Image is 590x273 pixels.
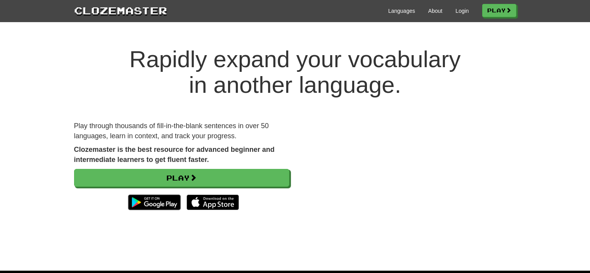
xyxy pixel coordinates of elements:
[482,4,516,17] a: Play
[428,7,443,15] a: About
[388,7,415,15] a: Languages
[74,3,167,17] a: Clozemaster
[455,7,469,15] a: Login
[74,121,289,141] p: Play through thousands of fill-in-the-blank sentences in over 50 languages, learn in context, and...
[187,195,239,210] img: Download_on_the_App_Store_Badge_US-UK_135x40-25178aeef6eb6b83b96f5f2d004eda3bffbb37122de64afbaef7...
[124,191,184,214] img: Get it on Google Play
[74,169,289,187] a: Play
[74,146,275,163] strong: Clozemaster is the best resource for advanced beginner and intermediate learners to get fluent fa...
